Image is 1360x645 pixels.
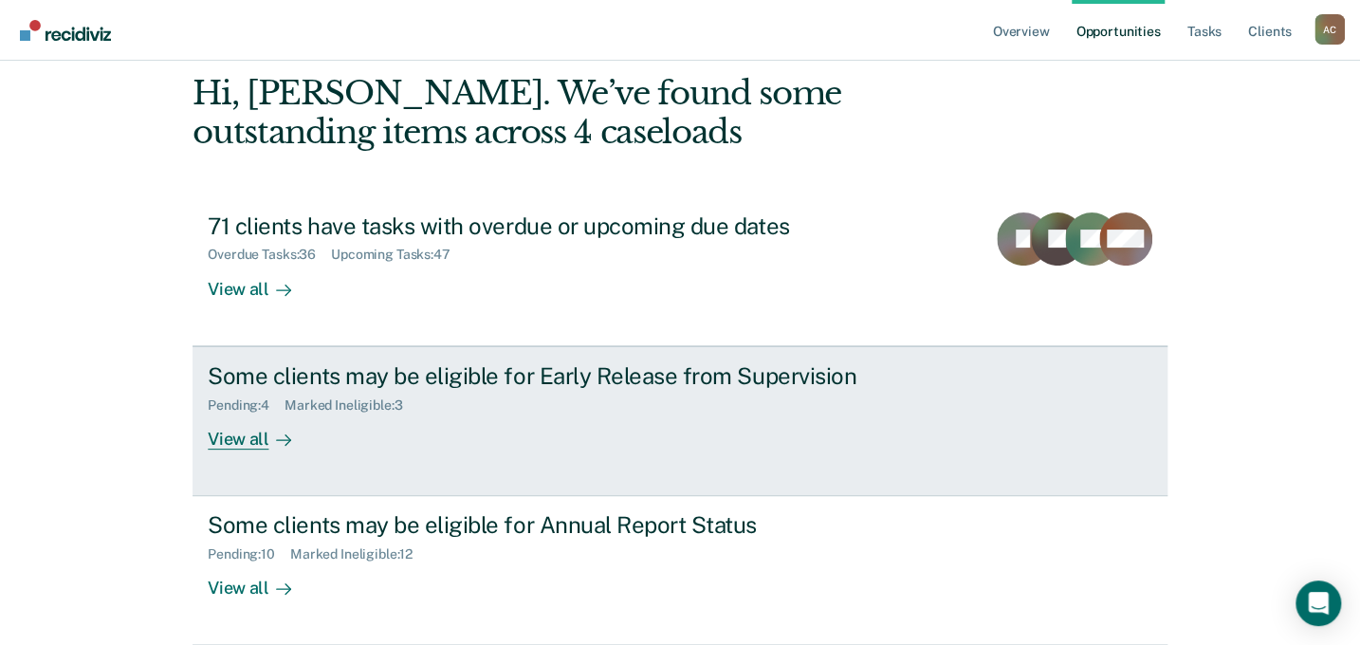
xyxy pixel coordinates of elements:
div: Some clients may be eligible for Early Release from Supervision [208,362,873,390]
a: Some clients may be eligible for Annual Report StatusPending:10Marked Ineligible:12View all [193,496,1167,645]
button: Profile dropdown button [1314,14,1345,45]
div: Pending : 10 [208,546,290,562]
div: View all [208,263,314,300]
a: 71 clients have tasks with overdue or upcoming due datesOverdue Tasks:36Upcoming Tasks:47View all [193,197,1167,346]
div: 71 clients have tasks with overdue or upcoming due dates [208,212,873,240]
div: View all [208,413,314,450]
img: Recidiviz [20,20,111,41]
div: Hi, [PERSON_NAME]. We’ve found some outstanding items across 4 caseloads [193,74,972,152]
div: View all [208,562,314,599]
div: Overdue Tasks : 36 [208,247,331,263]
div: A C [1314,14,1345,45]
a: Some clients may be eligible for Early Release from SupervisionPending:4Marked Ineligible:3View all [193,346,1167,496]
div: Upcoming Tasks : 47 [331,247,466,263]
div: Marked Ineligible : 3 [285,397,417,414]
div: Pending : 4 [208,397,285,414]
div: Open Intercom Messenger [1296,580,1341,626]
div: Some clients may be eligible for Annual Report Status [208,511,873,539]
div: Marked Ineligible : 12 [290,546,428,562]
